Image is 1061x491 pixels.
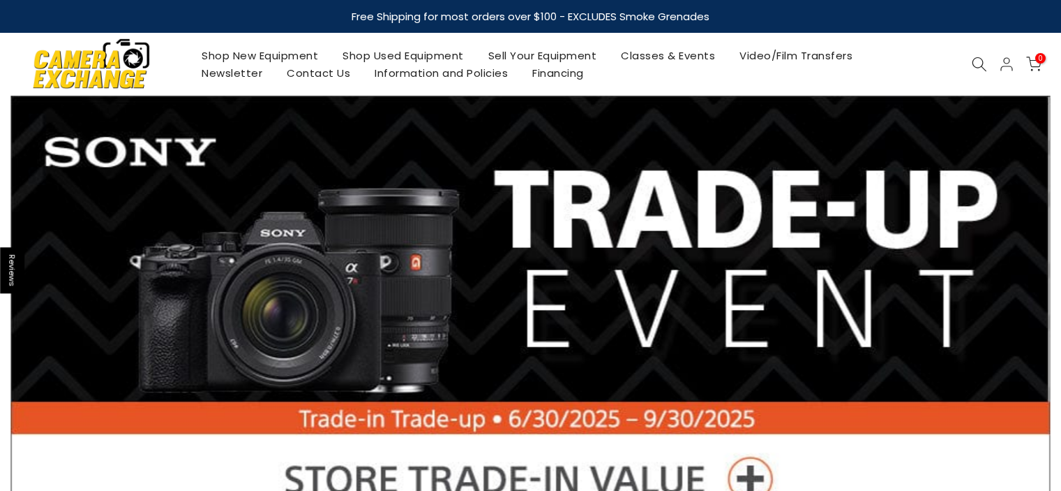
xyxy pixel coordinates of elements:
[520,64,596,82] a: Financing
[609,47,728,64] a: Classes & Events
[728,47,865,64] a: Video/Film Transfers
[352,9,709,24] strong: Free Shipping for most orders over $100 - EXCLUDES Smoke Grenades
[275,64,363,82] a: Contact Us
[363,64,520,82] a: Information and Policies
[190,64,275,82] a: Newsletter
[190,47,331,64] a: Shop New Equipment
[331,47,476,64] a: Shop Used Equipment
[1026,57,1041,72] a: 0
[476,47,609,64] a: Sell Your Equipment
[1035,53,1046,64] span: 0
